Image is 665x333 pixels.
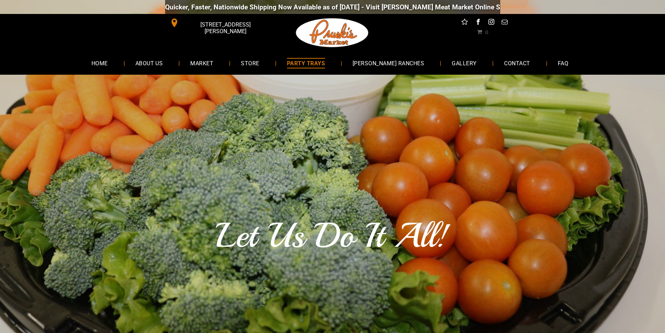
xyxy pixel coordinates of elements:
a: GALLERY [441,54,487,72]
a: Social network [460,17,469,28]
font: Let Us Do It All! [216,214,449,257]
a: email [500,17,509,28]
a: ABOUT US [125,54,173,72]
a: FAQ [547,54,579,72]
a: facebook [473,17,482,28]
a: CONTACT [494,54,540,72]
a: HOME [81,54,118,72]
a: MARKET [180,54,224,72]
a: [STREET_ADDRESS][PERSON_NAME] [165,17,272,28]
a: instagram [487,17,496,28]
span: [STREET_ADDRESS][PERSON_NAME] [180,18,270,38]
img: Pruski-s+Market+HQ+Logo2-1920w.png [295,14,370,52]
a: [PERSON_NAME] RANCHES [342,54,435,72]
a: STORE [230,54,269,72]
a: PARTY TRAYS [276,54,335,72]
span: 0 [485,29,488,35]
